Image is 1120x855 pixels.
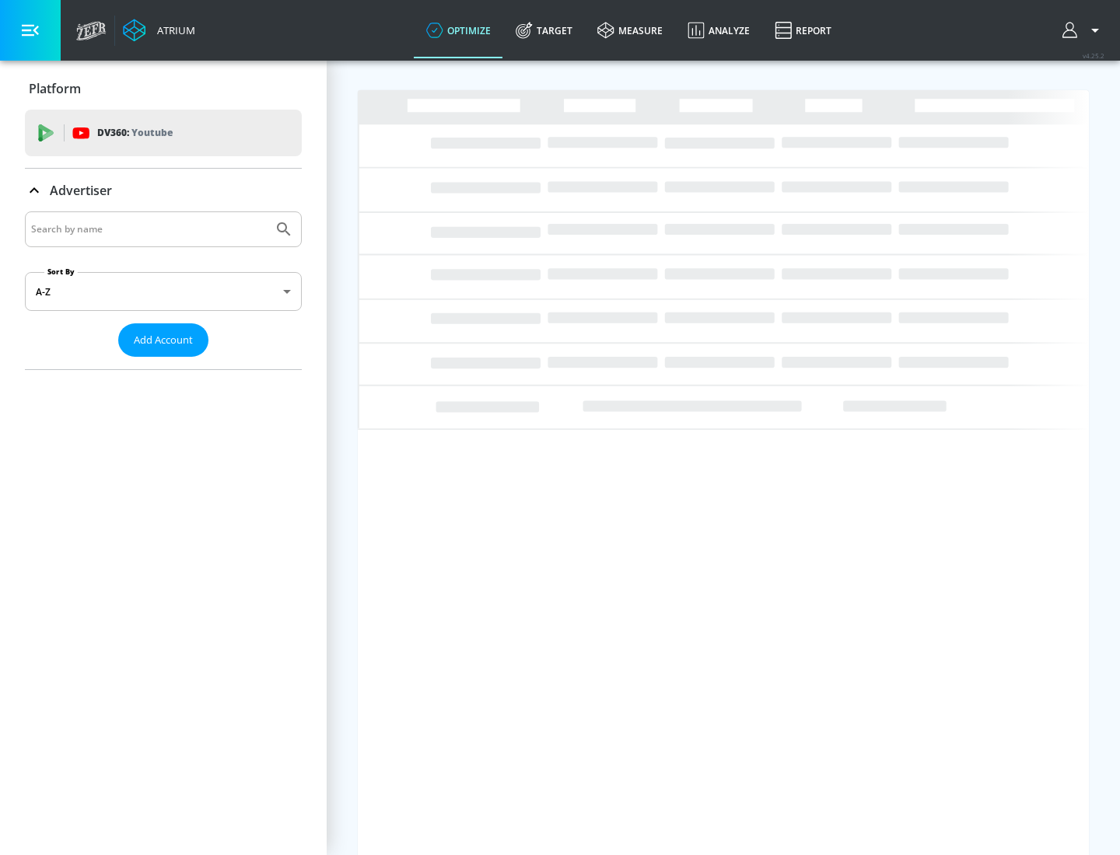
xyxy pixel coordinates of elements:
div: Advertiser [25,169,302,212]
a: optimize [414,2,503,58]
p: DV360: [97,124,173,141]
div: DV360: Youtube [25,110,302,156]
div: A-Z [25,272,302,311]
button: Add Account [118,323,208,357]
div: Atrium [151,23,195,37]
span: Add Account [134,331,193,349]
div: Platform [25,67,302,110]
p: Advertiser [50,182,112,199]
a: Atrium [123,19,195,42]
a: measure [585,2,675,58]
div: Advertiser [25,211,302,369]
nav: list of Advertiser [25,357,302,369]
a: Analyze [675,2,762,58]
a: Report [762,2,844,58]
span: v 4.25.2 [1083,51,1104,60]
input: Search by name [31,219,267,239]
p: Platform [29,80,81,97]
a: Target [503,2,585,58]
label: Sort By [44,267,78,277]
p: Youtube [131,124,173,141]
